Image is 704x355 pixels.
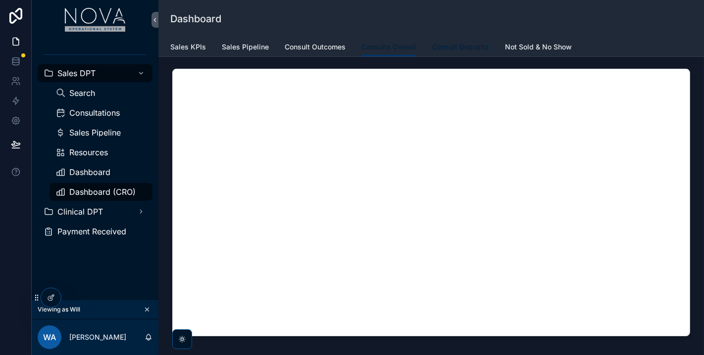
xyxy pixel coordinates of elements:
[69,148,108,156] span: Resources
[505,38,572,58] a: Not Sold & No Show
[361,38,416,57] a: Consults Overall
[50,124,152,141] a: Sales Pipeline
[69,109,120,117] span: Consultations
[38,222,152,240] a: Payment Received
[57,208,103,216] span: Clinical DPT
[43,331,56,343] span: WA
[50,143,152,161] a: Resources
[38,203,152,221] a: Clinical DPT
[361,42,416,52] span: Consults Overall
[69,129,121,136] span: Sales Pipeline
[57,227,126,235] span: Payment Received
[50,183,152,201] a: Dashboard (CRO)
[50,104,152,122] a: Consultations
[38,306,80,313] span: Viewing as Will
[50,84,152,102] a: Search
[222,38,269,58] a: Sales Pipeline
[32,40,158,253] div: scrollable content
[50,163,152,181] a: Dashboard
[285,42,346,52] span: Consult Outcomes
[69,332,126,342] p: [PERSON_NAME]
[65,8,126,32] img: App logo
[170,42,206,52] span: Sales KPIs
[69,188,136,196] span: Dashboard (CRO)
[57,69,96,77] span: Sales DPT
[222,42,269,52] span: Sales Pipeline
[170,38,206,58] a: Sales KPIs
[505,42,572,52] span: Not Sold & No Show
[170,12,221,26] h1: Dashboard
[432,38,489,58] a: Consult Deposits
[69,168,110,176] span: Dashboard
[432,42,489,52] span: Consult Deposits
[285,38,346,58] a: Consult Outcomes
[38,64,152,82] a: Sales DPT
[69,89,95,97] span: Search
